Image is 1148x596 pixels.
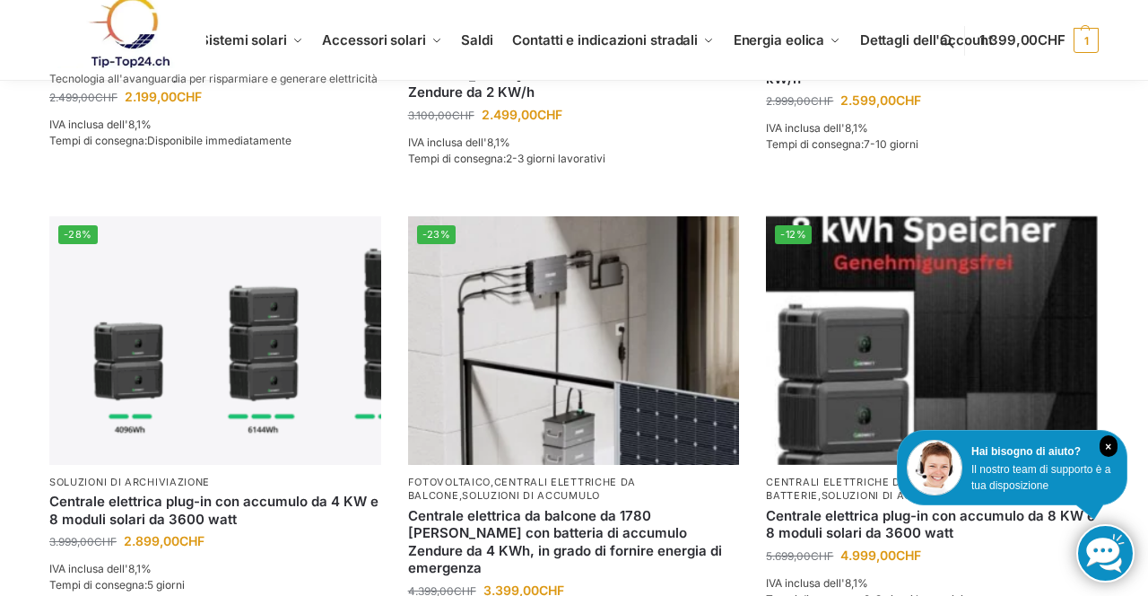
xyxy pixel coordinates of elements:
[860,31,993,48] font: Dettagli dell'account
[766,576,868,590] font: IVA inclusa dell'8,1%
[408,476,491,488] a: Fotovoltaico
[896,92,921,108] font: CHF
[491,476,494,488] font: ,
[49,134,147,147] font: Tempi di consegna:
[94,535,117,548] font: CHF
[1084,34,1088,48] font: 1
[840,548,896,563] font: 4.999,00
[482,107,537,122] font: 2.499,00
[979,31,1038,48] font: 1.399,00
[177,89,202,104] font: CHF
[766,121,868,135] font: IVA inclusa dell'8,1%
[147,578,185,592] font: 5 giorni
[1100,435,1118,457] i: Vicino
[537,107,562,122] font: CHF
[49,535,94,548] font: 3.999,00
[49,216,381,465] img: Centrale elettrica plug-in con accumulo da 4 KW e 8 moduli solari da 3600 watt
[864,137,918,151] font: 7-10 giorni
[979,13,1099,67] a: 1.399,00CHF 1
[49,72,378,85] font: Tecnologia all'avanguardia per risparmiare e generare elettricità
[907,440,962,495] img: Assistenza clienti
[408,152,506,165] font: Tempi di consegna:
[1038,31,1065,48] font: CHF
[179,533,204,548] font: CHF
[124,533,179,548] font: 2.899,00
[49,216,381,465] a: -28%Centrale elettrica plug-in con accumulo da 4 KW e 8 moduli solari da 3600 watt
[840,92,896,108] font: 2.599,00
[125,89,177,104] font: 2.199,00
[408,507,722,577] font: Centrale elettrica da balcone da 1780 [PERSON_NAME] con batteria di accumulo Zendure da 4 KWh, in...
[512,31,698,48] font: Contatti e indicazioni stradali
[49,118,152,131] font: IVA inclusa dell'8,1%
[95,91,117,104] font: CHF
[734,31,825,48] font: Energia eolica
[766,216,1098,465] a: -12%Centrale elettrica plug-in con accumulo da 8 KW e 8 moduli solari da 3600 watt
[408,136,510,149] font: IVA inclusa dell'8,1%
[766,35,1075,87] font: Centrale elettrica da balcone con accumulo Modulo solare da 2670 watt con accumulo da 2 kW/h
[971,463,1110,492] font: Il nostro team di supporto è a tua disposizione
[452,109,474,122] font: CHF
[896,548,921,563] font: CHF
[408,507,740,577] a: Centrale elettrica da balcone da 1780 Watt con batteria di accumulo Zendure da 4 KWh, in grado di...
[408,216,740,465] a: -23%Accumulo di energia solare Zendure per centrali elettriche da balcone
[766,507,1098,542] a: Centrale elettrica plug-in con accumulo da 8 KW e 8 moduli solari da 3600 watt
[766,216,1098,465] img: Centrale elettrica plug-in con accumulo da 8 KW e 8 moduli solari da 3600 watt
[766,94,811,108] font: 2.999,00
[971,445,1081,458] font: Hai bisogno di aiuto?
[766,137,864,151] font: Tempi di consegna:
[822,489,960,502] a: soluzioni di accumulo
[811,549,833,563] font: CHF
[408,216,740,465] img: Accumulo di energia solare Zendure per centrali elettriche da balcone
[1105,441,1111,453] font: ×
[49,578,147,592] font: Tempi di consegna:
[461,31,493,48] font: Saldi
[49,493,378,528] font: Centrale elettrica plug-in con accumulo da 4 KW e 8 moduli solari da 3600 watt
[459,489,463,502] font: ,
[506,152,605,165] font: 2-3 giorni lavorativi
[322,31,425,48] font: Accessori solari
[811,94,833,108] font: CHF
[408,476,637,502] a: centrali elettriche da balcone
[766,549,811,563] font: 5.699,00
[766,476,1069,502] a: Centrali elettriche da balcone con accumulo di batterie
[766,507,1095,542] font: Centrale elettrica plug-in con accumulo da 8 KW e 8 moduli solari da 3600 watt
[818,489,822,502] font: ,
[462,489,600,502] a: soluzioni di accumulo
[49,91,95,104] font: 2.499,00
[49,476,210,488] a: Soluzioni di archiviazione
[49,493,381,528] a: Centrale elettrica plug-in con accumulo da 4 KW e 8 moduli solari da 3600 watt
[408,109,452,122] font: 3.100,00
[49,562,152,575] font: IVA inclusa dell'8,1%
[147,134,291,147] font: Disponibile immediatamente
